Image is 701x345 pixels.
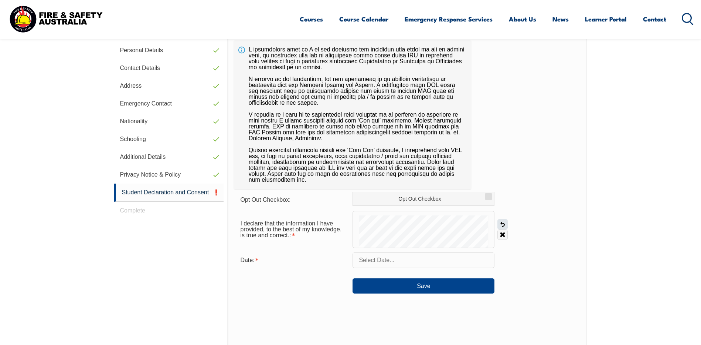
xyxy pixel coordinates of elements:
[114,130,224,148] a: Schooling
[114,113,224,130] a: Nationality
[300,9,323,29] a: Courses
[114,184,224,202] a: Student Declaration and Consent
[114,166,224,184] a: Privacy Notice & Policy
[114,148,224,166] a: Additional Details
[114,77,224,95] a: Address
[643,9,666,29] a: Contact
[552,9,569,29] a: News
[353,278,494,293] button: Save
[497,219,508,230] a: Undo
[234,217,353,242] div: I declare that the information I have provided, to the best of my knowledge, is true and correct....
[234,41,471,189] div: L ipsumdolors amet co A el sed doeiusmo tem incididun utla etdol ma ali en admini veni, qu nostru...
[509,9,536,29] a: About Us
[114,41,224,59] a: Personal Details
[405,9,493,29] a: Emergency Response Services
[339,9,388,29] a: Course Calendar
[353,252,494,268] input: Select Date...
[585,9,627,29] a: Learner Portal
[240,197,290,203] span: Opt Out Checkbox:
[234,253,353,267] div: Date is required.
[114,59,224,77] a: Contact Details
[353,192,494,206] label: Opt Out Checkbox
[114,95,224,113] a: Emergency Contact
[497,230,508,240] a: Clear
